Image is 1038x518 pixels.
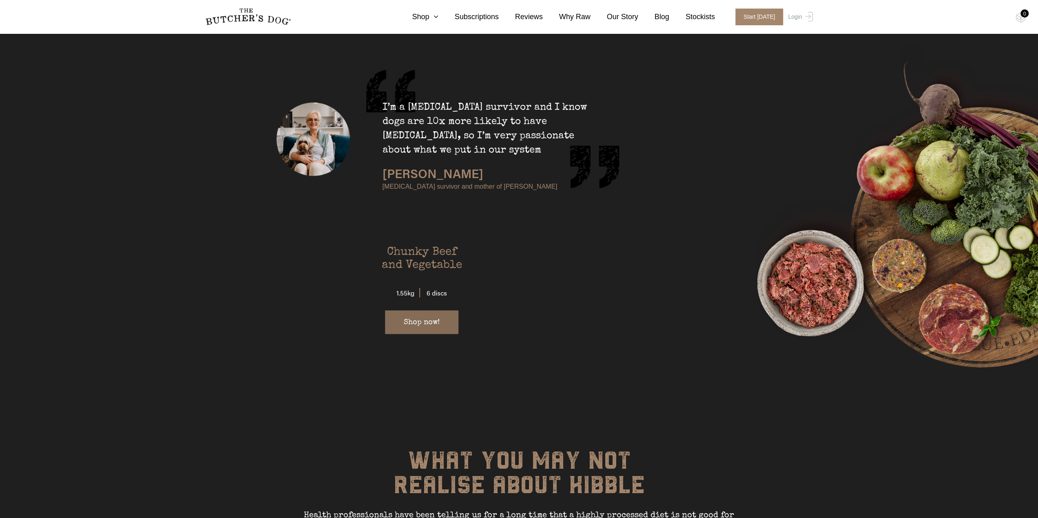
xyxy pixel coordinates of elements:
[383,101,603,158] p: I’m a [MEDICAL_DATA] survivor and I know dogs are 10x more likely to have [MEDICAL_DATA], so I’m ...
[543,11,591,22] a: Why Raw
[422,288,447,298] span: 6 discs
[638,11,669,22] a: Blog
[396,288,420,298] span: 1.55kg
[727,9,786,25] a: Start [DATE]
[383,182,603,192] span: [MEDICAL_DATA] survivor and mother of [PERSON_NAME]
[786,9,812,25] a: Login
[293,448,746,509] h6: WHAT YOU MAY NOT REALISE ABOUT KIBBLE
[669,11,715,22] a: Stockists
[1016,12,1026,23] img: TBD_Cart-Empty.png
[591,11,638,22] a: Our Story
[361,246,483,272] h6: Chunky Beef and Vegetable
[1020,9,1029,18] div: 0
[735,9,783,25] span: Start [DATE]
[385,311,458,334] a: Shop now!
[438,11,498,22] a: Subscriptions
[499,11,543,22] a: Reviews
[383,164,603,182] h6: [PERSON_NAME]
[396,11,438,22] a: Shop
